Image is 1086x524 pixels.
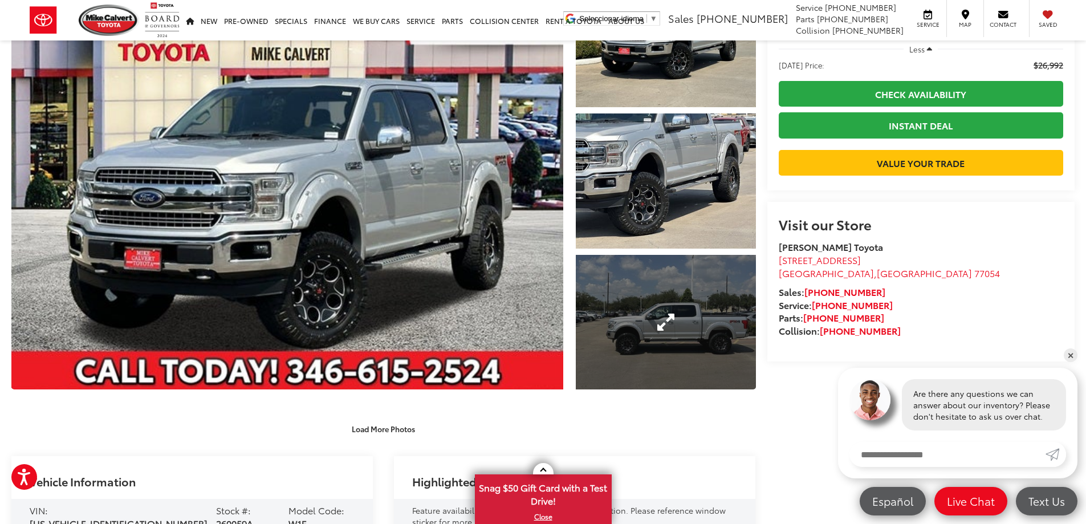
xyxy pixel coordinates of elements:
a: Value Your Trade [779,150,1063,176]
h2: Vehicle Information [30,475,136,488]
span: Sales [668,11,694,26]
span: [PHONE_NUMBER] [817,13,888,25]
strong: [PERSON_NAME] Toyota [779,240,883,253]
a: Expand Photo 3 [576,255,756,390]
span: Model Code: [288,503,344,517]
span: [STREET_ADDRESS] [779,253,861,266]
span: Stock #: [216,503,251,517]
span: ▼ [650,14,657,23]
a: Español [860,487,926,515]
a: Submit [1046,442,1066,467]
span: Service [915,21,941,29]
span: Saved [1035,21,1060,29]
span: VIN: [30,503,48,517]
a: Expand Photo 2 [576,113,756,249]
a: Check Availability [779,81,1063,107]
span: $26,992 [1034,59,1063,71]
div: Are there any questions we can answer about our inventory? Please don't hesitate to ask us over c... [902,379,1066,430]
span: , [779,266,1000,279]
img: Mike Calvert Toyota [79,5,139,36]
a: [PHONE_NUMBER] [812,298,893,311]
span: Text Us [1023,494,1071,508]
button: Less [904,39,938,59]
span: [GEOGRAPHIC_DATA] [877,266,972,279]
span: Contact [990,21,1016,29]
img: Agent profile photo [849,379,890,420]
a: Instant Deal [779,112,1063,138]
span: [PHONE_NUMBER] [825,2,896,13]
span: Parts [796,13,815,25]
span: Collision [796,25,830,36]
a: [PHONE_NUMBER] [803,311,884,324]
span: Less [909,44,925,54]
span: 77054 [974,266,1000,279]
span: [PHONE_NUMBER] [697,11,788,26]
strong: Sales: [779,285,885,298]
span: Snag $50 Gift Card with a Test Drive! [476,476,611,510]
span: Live Chat [941,494,1000,508]
span: [DATE] Price: [779,59,824,71]
h2: Highlighted Features [412,475,526,488]
img: 2018 Ford F-150 Lariat [573,112,757,250]
a: [PHONE_NUMBER] [820,324,901,337]
span: Map [953,21,978,29]
strong: Collision: [779,324,901,337]
span: [PHONE_NUMBER] [832,25,904,36]
a: [STREET_ADDRESS] [GEOGRAPHIC_DATA],[GEOGRAPHIC_DATA] 77054 [779,253,1000,279]
strong: Parts: [779,311,884,324]
span: Service [796,2,823,13]
span: [GEOGRAPHIC_DATA] [779,266,874,279]
h2: Visit our Store [779,217,1063,231]
button: Load More Photos [344,419,423,438]
span: Español [867,494,919,508]
a: [PHONE_NUMBER] [804,285,885,298]
input: Enter your message [849,442,1046,467]
a: Live Chat [934,487,1007,515]
strong: Service: [779,298,893,311]
a: Text Us [1016,487,1077,515]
